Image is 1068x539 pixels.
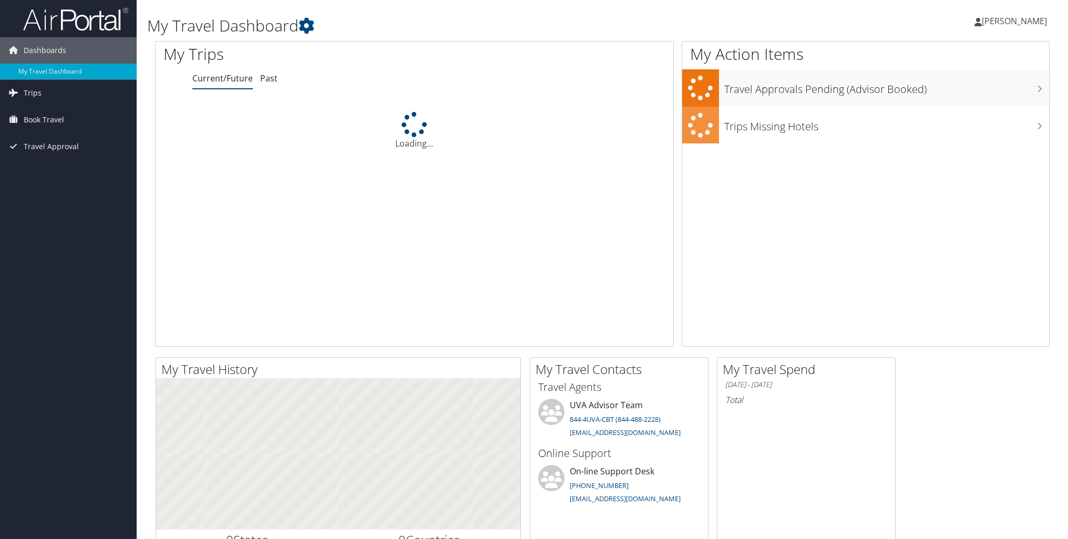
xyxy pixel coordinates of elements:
h2: My Travel Spend [723,360,895,378]
a: Current/Future [192,72,253,84]
a: Past [260,72,278,84]
h1: My Trips [163,43,449,65]
h3: Travel Agents [538,380,700,395]
a: [PHONE_NUMBER] [570,481,629,490]
h6: [DATE] - [DATE] [725,380,887,390]
a: Travel Approvals Pending (Advisor Booked) [682,69,1049,107]
a: [EMAIL_ADDRESS][DOMAIN_NAME] [570,428,681,437]
li: On-line Support Desk [533,465,705,508]
span: Dashboards [24,37,66,64]
span: Book Travel [24,107,64,133]
h3: Trips Missing Hotels [724,114,1049,134]
h1: My Action Items [682,43,1049,65]
span: [PERSON_NAME] [982,15,1047,27]
a: Trips Missing Hotels [682,107,1049,144]
img: airportal-logo.png [23,7,128,32]
span: Trips [24,80,42,106]
h3: Online Support [538,446,700,461]
h3: Travel Approvals Pending (Advisor Booked) [724,77,1049,97]
li: UVA Advisor Team [533,399,705,442]
a: 844-4UVA-CBT (844-488-2228) [570,414,661,424]
a: [PERSON_NAME] [974,5,1057,37]
a: [EMAIL_ADDRESS][DOMAIN_NAME] [570,494,681,503]
h1: My Travel Dashboard [147,15,754,37]
h2: My Travel Contacts [536,360,708,378]
span: Travel Approval [24,133,79,160]
div: Loading... [156,112,673,150]
h2: My Travel History [161,360,520,378]
h6: Total [725,394,887,406]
